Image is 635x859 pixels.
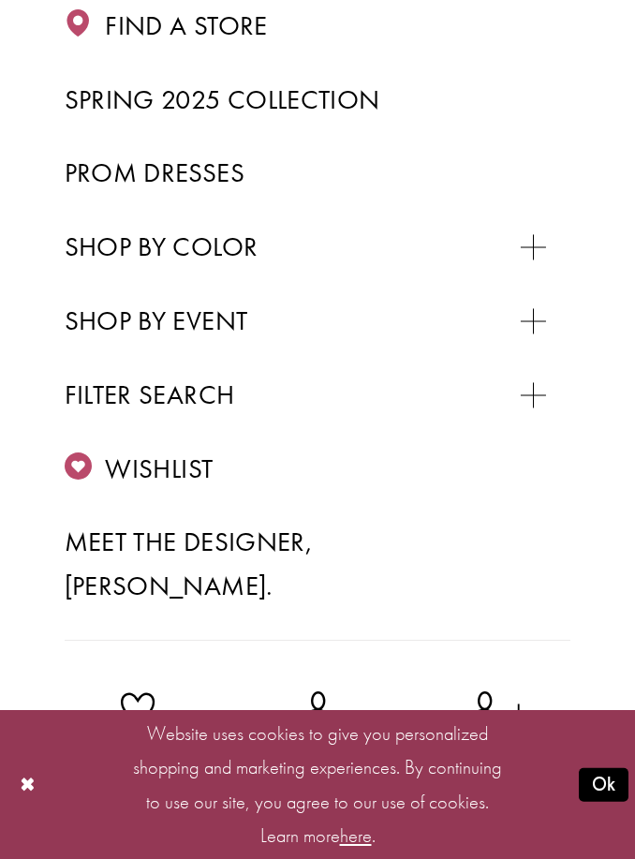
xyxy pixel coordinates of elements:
[105,452,213,486] span: Wishlist
[65,448,571,491] a: Wishlist
[65,79,571,122] a: Spring 2025 Collection
[65,521,571,608] a: Meet the designer, [PERSON_NAME].
[65,152,571,195] a: Prom Dresses
[579,768,628,801] button: Submit Dialog
[7,769,49,801] button: Close Dialog
[65,525,313,602] span: Meet the designer, [PERSON_NAME].
[65,82,380,117] span: Spring 2025 Collection
[127,717,509,852] p: Website uses cookies to give you personalized shopping and marketing experiences. By continuing t...
[105,8,267,43] span: Find a store
[340,823,372,848] a: here
[65,156,244,190] span: Prom Dresses
[509,691,528,725] span: +
[65,5,571,48] a: Find a store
